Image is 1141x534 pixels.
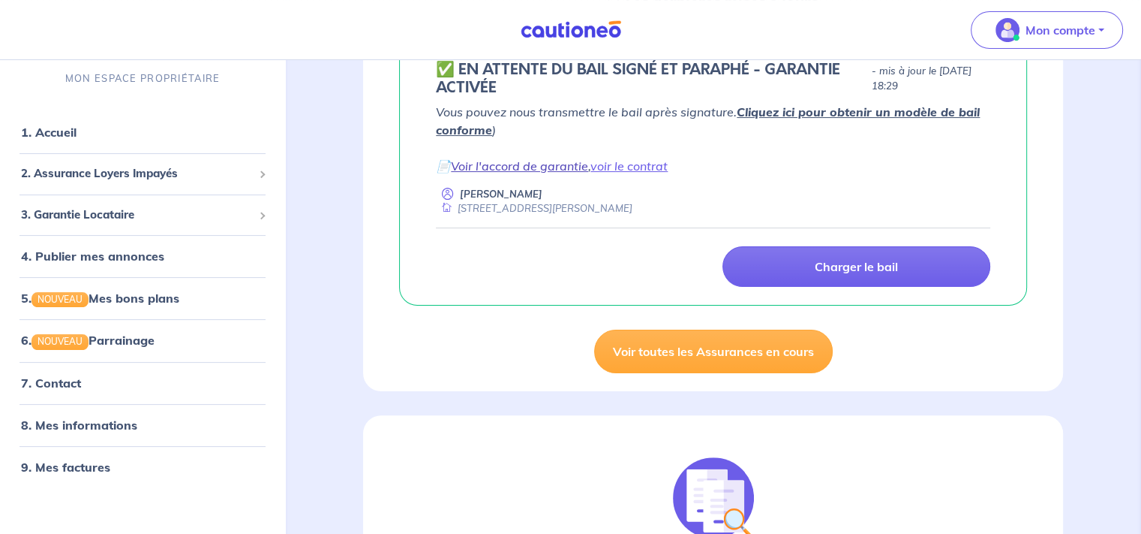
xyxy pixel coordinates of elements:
[21,165,253,183] span: 2. Assurance Loyers Impayés
[995,18,1019,42] img: illu_account_valid_menu.svg
[6,410,279,440] div: 8. Mes informations
[21,125,77,140] a: 1. Accueil
[21,376,81,391] a: 7. Contact
[971,11,1123,49] button: illu_account_valid_menu.svgMon compte
[6,368,279,398] div: 7. Contact
[21,460,110,475] a: 9. Mes factures
[436,61,990,97] div: state: CONTRACT-SIGNED, Context: IN-LANDLORD,IS-GL-CAUTION-IN-LANDLORD
[6,241,279,271] div: 4. Publier mes annonces
[590,158,668,173] a: voir le contrat
[1025,21,1095,39] p: Mon compte
[6,452,279,482] div: 9. Mes factures
[65,71,220,86] p: MON ESPACE PROPRIÉTAIRE
[436,61,866,97] h5: ✅️️️ EN ATTENTE DU BAIL SIGNÉ ET PARAPHÉ - GARANTIE ACTIVÉE
[6,201,279,230] div: 3. Garantie Locataire
[594,330,833,373] a: Voir toutes les Assurances en cours
[6,159,279,189] div: 2. Assurance Loyers Impayés
[722,246,990,287] a: Charger le bail
[21,418,137,433] a: 8. Mes informations
[436,104,980,137] a: Cliquez ici pour obtenir un modèle de bail conforme
[6,283,279,313] div: 5.NOUVEAUMes bons plans
[872,64,990,94] p: - mis à jour le [DATE] 18:29
[436,104,980,137] em: Vous pouvez nous transmettre le bail après signature. )
[21,207,253,224] span: 3. Garantie Locataire
[815,259,898,274] p: Charger le bail
[21,249,164,264] a: 4. Publier mes annonces
[21,291,179,306] a: 5.NOUVEAUMes bons plans
[6,117,279,147] div: 1. Accueil
[21,333,155,348] a: 6.NOUVEAUParrainage
[6,325,279,355] div: 6.NOUVEAUParrainage
[460,187,542,201] p: [PERSON_NAME]
[436,201,632,216] div: [STREET_ADDRESS][PERSON_NAME]
[451,158,588,173] a: Voir l'accord de garantie
[515,20,627,39] img: Cautioneo
[436,158,668,173] em: 📄 ,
